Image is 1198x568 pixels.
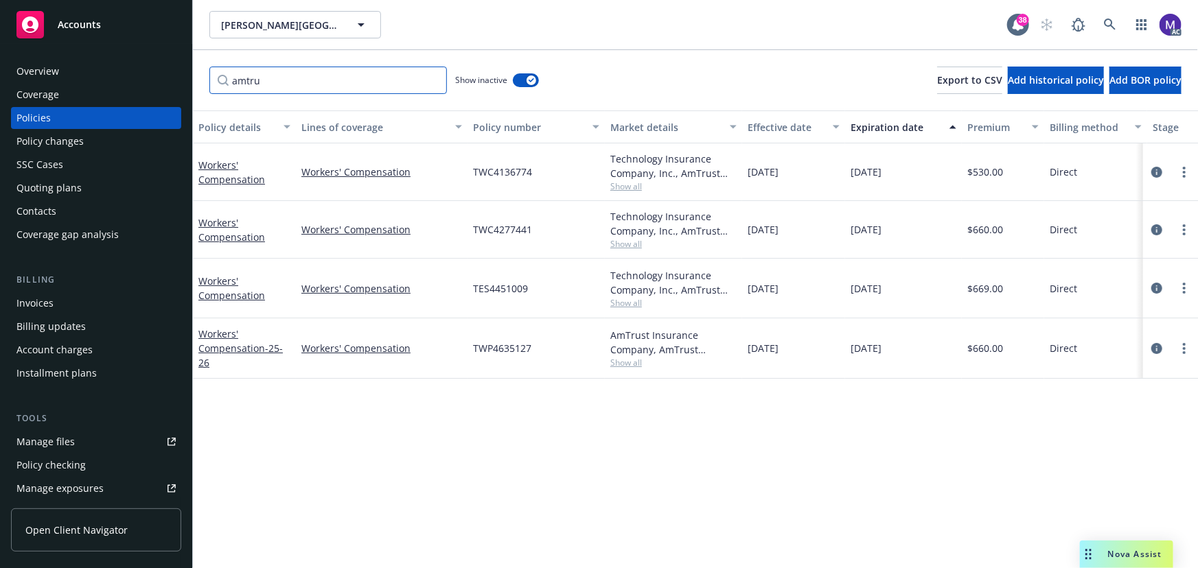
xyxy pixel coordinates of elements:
[11,273,181,287] div: Billing
[610,238,737,250] span: Show all
[16,316,86,338] div: Billing updates
[16,130,84,152] div: Policy changes
[967,341,1003,355] span: $660.00
[967,222,1003,237] span: $660.00
[16,107,51,129] div: Policies
[473,341,531,355] span: TWP4635127
[11,431,181,453] a: Manage files
[1176,280,1193,296] a: more
[1149,164,1165,180] a: circleInformation
[610,120,722,134] div: Market details
[16,60,59,82] div: Overview
[301,222,462,237] a: Workers' Compensation
[1050,341,1077,355] span: Direct
[468,110,605,143] button: Policy number
[301,120,447,134] div: Lines of coverage
[296,110,468,143] button: Lines of coverage
[473,222,532,237] span: TWC4277441
[1153,120,1195,134] div: Stage
[11,292,181,314] a: Invoices
[11,339,181,361] a: Account charges
[301,281,462,296] a: Workers' Compensation
[11,107,181,129] a: Policies
[25,523,128,537] span: Open Client Navigator
[198,342,283,369] span: - 25-26
[221,18,340,32] span: [PERSON_NAME][GEOGRAPHIC_DATA][PERSON_NAME] LLC
[1109,73,1182,86] span: Add BOR policy
[851,281,882,296] span: [DATE]
[473,120,584,134] div: Policy number
[1017,14,1029,26] div: 38
[455,74,507,86] span: Show inactive
[1149,280,1165,296] a: circleInformation
[16,224,119,246] div: Coverage gap analysis
[198,274,265,302] a: Workers' Compensation
[748,341,779,355] span: [DATE]
[1044,110,1147,143] button: Billing method
[11,477,181,499] a: Manage exposures
[851,165,882,179] span: [DATE]
[193,110,296,143] button: Policy details
[610,297,737,309] span: Show all
[610,209,737,238] div: Technology Insurance Company, Inc., AmTrust Financial Services
[209,67,447,94] input: Filter by keyword...
[967,165,1003,179] span: $530.00
[11,362,181,384] a: Installment plans
[1050,281,1077,296] span: Direct
[1050,222,1077,237] span: Direct
[11,177,181,199] a: Quoting plans
[610,180,737,192] span: Show all
[1176,222,1193,238] a: more
[198,216,265,244] a: Workers' Compensation
[1008,67,1104,94] button: Add historical policy
[11,200,181,222] a: Contacts
[11,60,181,82] a: Overview
[16,177,82,199] div: Quoting plans
[209,11,381,38] button: [PERSON_NAME][GEOGRAPHIC_DATA][PERSON_NAME] LLC
[16,454,86,476] div: Policy checking
[845,110,962,143] button: Expiration date
[610,357,737,368] span: Show all
[1096,11,1124,38] a: Search
[198,158,265,186] a: Workers' Compensation
[1149,222,1165,238] a: circleInformation
[16,339,93,361] div: Account charges
[937,67,1002,94] button: Export to CSV
[301,341,462,355] a: Workers' Compensation
[610,328,737,357] div: AmTrust Insurance Company, AmTrust Financial Services
[610,152,737,180] div: Technology Insurance Company, Inc., AmTrust Financial Services
[11,130,181,152] a: Policy changes
[301,165,462,179] a: Workers' Compensation
[967,281,1003,296] span: $669.00
[1109,67,1182,94] button: Add BOR policy
[58,19,101,30] span: Accounts
[11,84,181,106] a: Coverage
[1008,73,1104,86] span: Add historical policy
[16,477,104,499] div: Manage exposures
[11,5,181,44] a: Accounts
[16,154,63,176] div: SSC Cases
[851,341,882,355] span: [DATE]
[610,268,737,297] div: Technology Insurance Company, Inc., AmTrust Financial Services
[198,120,275,134] div: Policy details
[16,292,54,314] div: Invoices
[851,120,941,134] div: Expiration date
[16,362,97,384] div: Installment plans
[1128,11,1155,38] a: Switch app
[11,316,181,338] a: Billing updates
[11,412,181,425] div: Tools
[1050,165,1077,179] span: Direct
[16,200,56,222] div: Contacts
[1160,14,1182,36] img: photo
[473,165,532,179] span: TWC4136774
[742,110,845,143] button: Effective date
[1108,548,1162,560] span: Nova Assist
[962,110,1044,143] button: Premium
[16,431,75,453] div: Manage files
[198,327,283,369] a: Workers' Compensation
[1080,541,1097,568] div: Drag to move
[748,120,825,134] div: Effective date
[16,84,59,106] div: Coverage
[1080,541,1173,568] button: Nova Assist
